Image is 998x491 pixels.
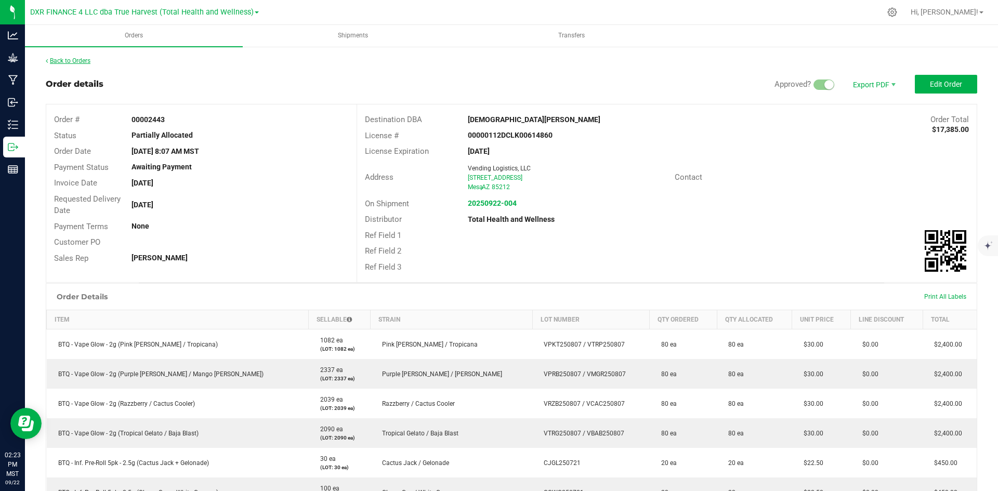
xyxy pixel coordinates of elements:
[468,147,490,155] strong: [DATE]
[930,115,969,124] span: Order Total
[377,430,458,437] span: Tropical Gelato / Baja Blast
[324,31,382,40] span: Shipments
[47,310,309,329] th: Item
[468,131,553,139] strong: 00000112DCLK00614860
[25,25,243,47] a: Orders
[54,115,80,124] span: Order #
[774,79,811,89] span: Approved?
[315,404,364,412] p: (LOT: 2039 ea)
[481,183,482,191] span: ,
[53,341,218,348] span: BTQ - Vape Glow - 2g (Pink [PERSON_NAME] / Tropicana)
[463,25,680,47] a: Transfers
[244,25,462,47] a: Shipments
[132,163,192,171] strong: Awaiting Payment
[10,408,42,439] iframe: Resource center
[377,459,449,467] span: Cactus Jack / Gelonade
[315,337,343,344] span: 1082 ea
[929,430,962,437] span: $2,400.00
[8,30,18,41] inline-svg: Analytics
[857,341,878,348] span: $0.00
[468,165,531,172] span: Vending Logistics, LLC
[842,75,904,94] li: Export PDF
[8,142,18,152] inline-svg: Outbound
[929,400,962,407] span: $2,400.00
[798,341,823,348] span: $30.00
[5,450,20,479] p: 02:23 PM MST
[929,370,962,378] span: $2,400.00
[8,164,18,175] inline-svg: Reports
[886,7,899,17] div: Manage settings
[54,237,100,247] span: Customer PO
[468,183,483,191] span: Mesa
[315,455,336,462] span: 30 ea
[54,178,97,188] span: Invoice Date
[365,215,402,224] span: Distributor
[723,430,744,437] span: 80 ea
[792,310,851,329] th: Unit Price
[492,183,510,191] span: 85212
[46,78,103,90] div: Order details
[924,293,966,300] span: Print All Labels
[798,400,823,407] span: $30.00
[365,246,401,256] span: Ref Field 2
[723,370,744,378] span: 80 ea
[656,341,677,348] span: 80 ea
[54,163,109,172] span: Payment Status
[377,370,502,378] span: Purple [PERSON_NAME] / [PERSON_NAME]
[930,80,962,88] span: Edit Order
[798,370,823,378] span: $30.00
[8,120,18,130] inline-svg: Inventory
[911,8,978,16] span: Hi, [PERSON_NAME]!
[46,57,90,64] a: Back to Orders
[539,370,626,378] span: VPRB250807 / VMGR250807
[315,366,343,374] span: 2337 ea
[656,459,677,467] span: 20 ea
[309,310,371,329] th: Sellable
[8,97,18,108] inline-svg: Inbound
[315,426,343,433] span: 2090 ea
[851,310,923,329] th: Line Discount
[656,370,677,378] span: 80 ea
[365,115,422,124] span: Destination DBA
[132,147,199,155] strong: [DATE] 8:07 AM MST
[656,430,677,437] span: 80 ea
[915,75,977,94] button: Edit Order
[365,147,429,156] span: License Expiration
[675,172,702,182] span: Contact
[468,199,517,207] a: 20250922-004
[539,400,625,407] span: VRZB250807 / VCAC250807
[54,222,108,231] span: Payment Terms
[315,345,364,353] p: (LOT: 1082 ea)
[923,310,977,329] th: Total
[925,230,966,272] qrcode: 00002443
[365,131,399,140] span: License #
[857,459,878,467] span: $0.00
[468,174,522,181] span: [STREET_ADDRESS]
[8,52,18,63] inline-svg: Grow
[932,125,969,134] strong: $17,385.00
[365,262,401,272] span: Ref Field 3
[650,310,717,329] th: Qty Ordered
[377,341,478,348] span: Pink [PERSON_NAME] / Tropicana
[798,430,823,437] span: $30.00
[315,375,364,382] p: (LOT: 2337 ea)
[54,254,88,263] span: Sales Rep
[53,370,264,378] span: BTQ - Vape Glow - 2g (Purple [PERSON_NAME] / Mango [PERSON_NAME])
[132,115,165,124] strong: 00002443
[315,396,343,403] span: 2039 ea
[468,115,600,124] strong: [DEMOGRAPHIC_DATA][PERSON_NAME]
[723,341,744,348] span: 80 ea
[365,231,401,240] span: Ref Field 1
[377,400,455,407] span: Razzberry / Cactus Cooler
[857,430,878,437] span: $0.00
[539,459,581,467] span: CJGL250721
[371,310,533,329] th: Strain
[532,310,650,329] th: Lot Number
[929,341,962,348] span: $2,400.00
[132,222,149,230] strong: None
[798,459,823,467] span: $22.50
[717,310,792,329] th: Qty Allocated
[723,459,744,467] span: 20 ea
[723,400,744,407] span: 80 ea
[365,199,409,208] span: On Shipment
